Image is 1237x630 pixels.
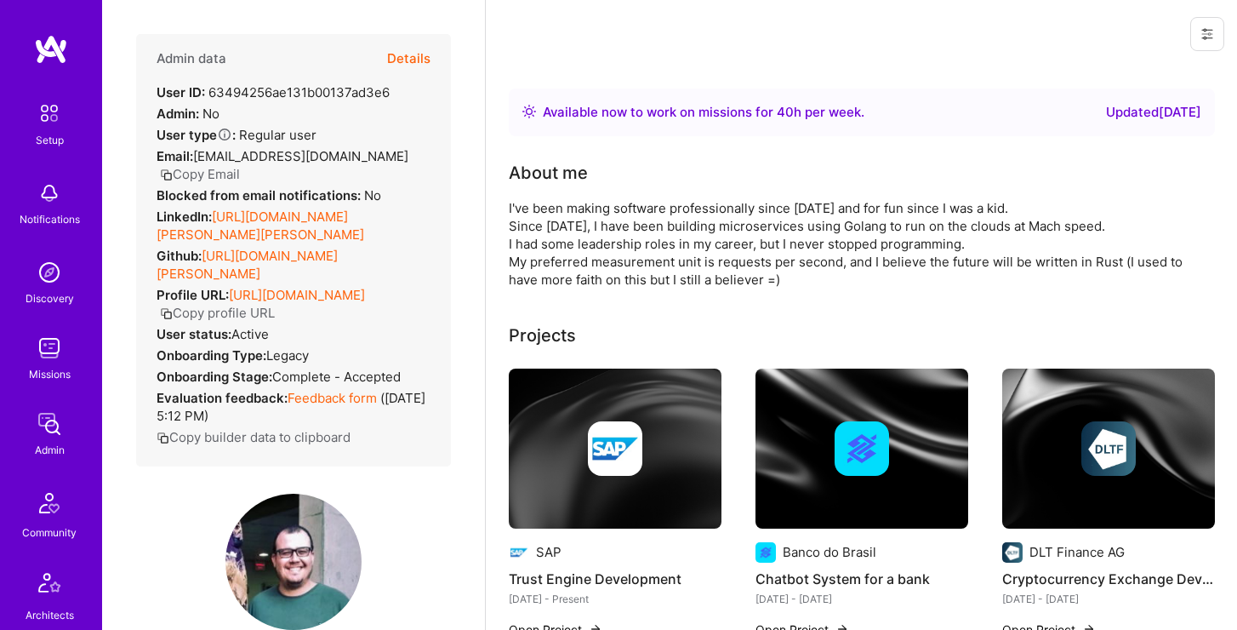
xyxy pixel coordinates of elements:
div: [DATE] - [DATE] [755,590,968,608]
img: bell [32,176,66,210]
img: Architects [29,565,70,606]
i: icon Copy [157,432,169,444]
img: cover [755,369,968,529]
div: Available now to work on missions for h per week . [543,102,864,123]
div: Notifications [20,210,80,228]
a: [URL][DOMAIN_NAME][PERSON_NAME][PERSON_NAME] [157,209,364,243]
i: icon Copy [160,169,173,181]
img: logo [34,34,68,65]
img: Community [29,483,70,524]
img: setup [31,95,67,131]
div: Updated [DATE] [1106,102,1201,123]
div: I've been making software professionally since [DATE] and for fun since I was a kid. Since [DATE]... [509,199,1189,289]
img: Company logo [588,421,642,476]
button: Copy profile URL [160,304,275,322]
h4: Cryptocurrency Exchange Development [1002,568,1215,590]
div: Banco do Brasil [783,543,876,561]
div: No [157,105,219,123]
div: 63494256ae131b00137ad3e6 [157,83,390,101]
div: Community [22,524,77,541]
img: User Avatar [225,494,362,630]
div: Missions [29,365,71,383]
div: Admin [35,441,65,459]
strong: Email: [157,148,193,164]
div: Architects [26,606,74,624]
img: Company logo [835,421,889,476]
img: Company logo [755,542,776,563]
strong: User ID: [157,84,205,100]
img: teamwork [32,331,66,365]
div: ( [DATE] 5:12 PM ) [157,389,430,425]
i: Help [217,127,232,142]
div: About me [509,160,588,186]
strong: Onboarding Stage: [157,369,272,385]
strong: Admin: [157,106,199,122]
span: 40 [777,104,794,120]
div: Projects [509,323,576,348]
h4: Trust Engine Development [509,568,721,590]
div: No [157,186,381,204]
div: SAP [536,543,561,561]
strong: Evaluation feedback: [157,390,288,406]
h4: Admin data [157,51,226,66]
button: Details [387,34,430,83]
img: admin teamwork [32,407,66,441]
button: Copy Email [160,165,240,183]
a: [URL][DOMAIN_NAME] [229,287,365,303]
strong: Profile URL: [157,287,229,303]
div: DLT Finance AG [1029,543,1125,561]
img: Company logo [1081,421,1136,476]
img: discovery [32,255,66,289]
span: Complete - Accepted [272,369,401,385]
div: Regular user [157,126,316,144]
h4: Chatbot System for a bank [755,568,968,590]
strong: User type : [157,127,236,143]
i: icon Copy [160,307,173,320]
strong: LinkedIn: [157,209,212,225]
span: legacy [266,347,309,364]
div: [DATE] - Present [509,590,721,608]
img: cover [1002,369,1215,529]
div: Discovery [26,289,74,307]
a: [URL][DOMAIN_NAME][PERSON_NAME] [157,248,338,282]
span: [EMAIL_ADDRESS][DOMAIN_NAME] [193,148,408,164]
img: Company logo [509,542,529,563]
strong: Onboarding Type: [157,347,266,364]
img: Company logo [1002,542,1023,563]
div: [DATE] - [DATE] [1002,590,1215,608]
strong: Blocked from email notifications: [157,187,364,203]
span: Active [231,326,269,342]
img: Availability [522,105,536,118]
a: Feedback form [288,390,377,406]
img: cover [509,369,721,529]
button: Copy builder data to clipboard [157,428,351,446]
div: Setup [36,131,64,149]
strong: Github: [157,248,202,264]
strong: User status: [157,326,231,342]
